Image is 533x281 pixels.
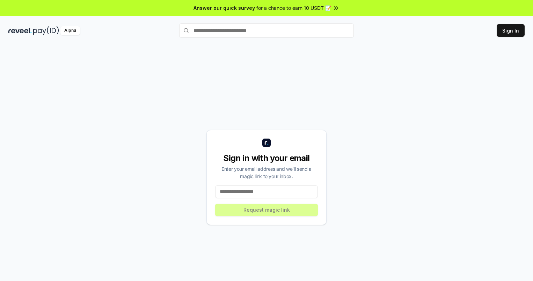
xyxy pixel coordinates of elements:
button: Sign In [497,24,525,37]
div: Alpha [60,26,80,35]
img: reveel_dark [8,26,32,35]
div: Enter your email address and we’ll send a magic link to your inbox. [215,165,318,180]
span: for a chance to earn 10 USDT 📝 [256,4,331,12]
span: Answer our quick survey [194,4,255,12]
img: logo_small [262,139,271,147]
img: pay_id [33,26,59,35]
div: Sign in with your email [215,153,318,164]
